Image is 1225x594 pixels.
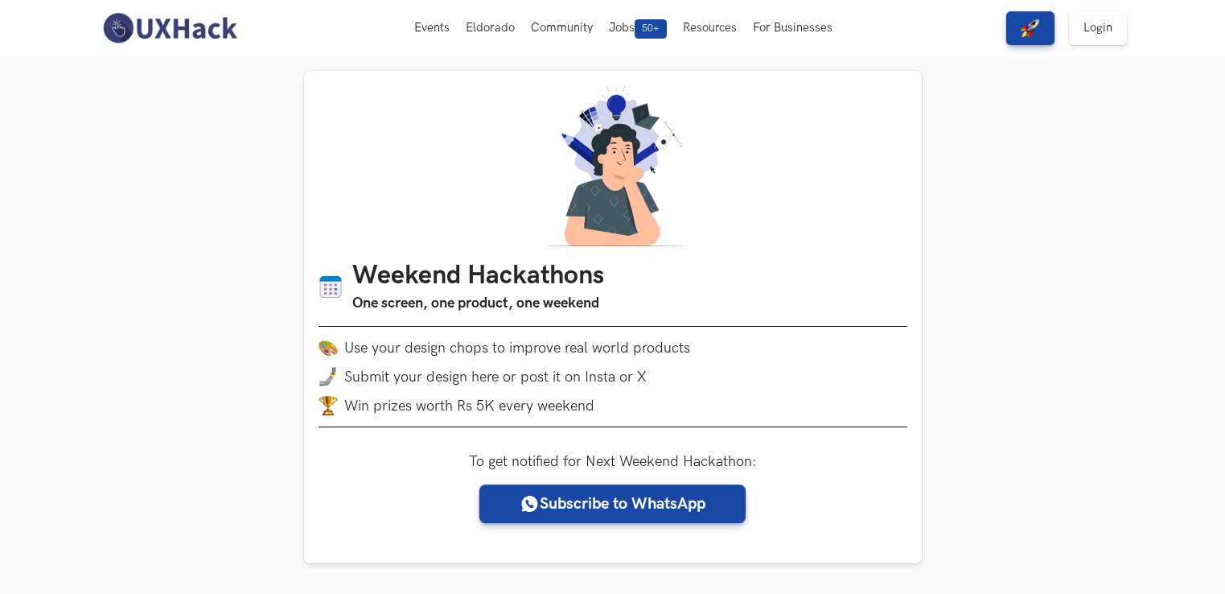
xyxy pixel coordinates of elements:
a: Subscribe to WhatsApp [479,485,746,523]
img: A designer thinking [536,85,690,246]
li: Win prizes worth Rs 5K every weekend [319,396,907,415]
a: Login [1069,11,1127,45]
li: Use your design chops to improve real world products [319,338,907,357]
img: mobile-in-hand.png [319,367,338,386]
img: Calendar icon [319,274,343,299]
h3: One screen, one product, one weekend [352,292,604,315]
span: Submit your design here or post it on Insta or X [344,369,647,386]
h1: Weekend Hackathons [352,261,604,292]
img: rocket [1021,19,1040,38]
span: 50+ [635,19,667,39]
img: UXHack-logo.png [98,11,241,45]
label: To get notified for Next Weekend Hackathon: [469,453,757,470]
img: palette.png [319,338,338,357]
img: trophy.png [319,396,338,415]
